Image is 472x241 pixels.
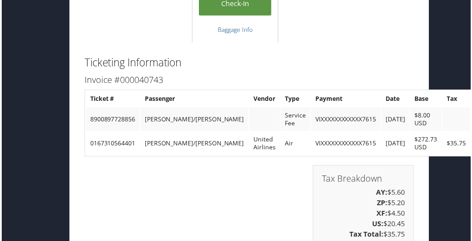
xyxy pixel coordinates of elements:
th: Vendor [249,92,280,107]
td: VIXXXXXXXXXXXX7615 [311,133,381,156]
td: $8.00 USD [411,108,443,132]
h2: Ticketing Information [83,55,415,70]
td: $272.73 USD [411,133,443,156]
td: [DATE] [382,108,410,132]
th: Date [382,92,410,107]
strong: ZP: [378,200,388,209]
td: [PERSON_NAME]/[PERSON_NAME] [140,108,248,132]
th: Tax [444,92,472,107]
td: VIXXXXXXXXXXXX7615 [311,108,381,132]
a: Baggage Info [218,26,253,34]
td: Service Fee [281,108,311,132]
th: Ticket # [85,92,139,107]
th: Base [411,92,443,107]
strong: XF: [377,210,388,220]
th: Payment [311,92,381,107]
strong: Tax Total: [350,231,384,241]
td: [DATE] [382,133,410,156]
th: Passenger [140,92,248,107]
h3: Tax Breakdown [322,176,383,184]
strong: US: [373,220,384,230]
td: 8900897728856 [85,108,139,132]
td: [PERSON_NAME]/[PERSON_NAME] [140,133,248,156]
strong: AY: [377,189,388,199]
h3: Invoice #000040743 [83,75,415,87]
td: Air [281,133,311,156]
td: United Airlines [249,133,280,156]
td: $35.75 [444,133,472,156]
th: Type [281,92,311,107]
td: 0167310564401 [85,133,139,156]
